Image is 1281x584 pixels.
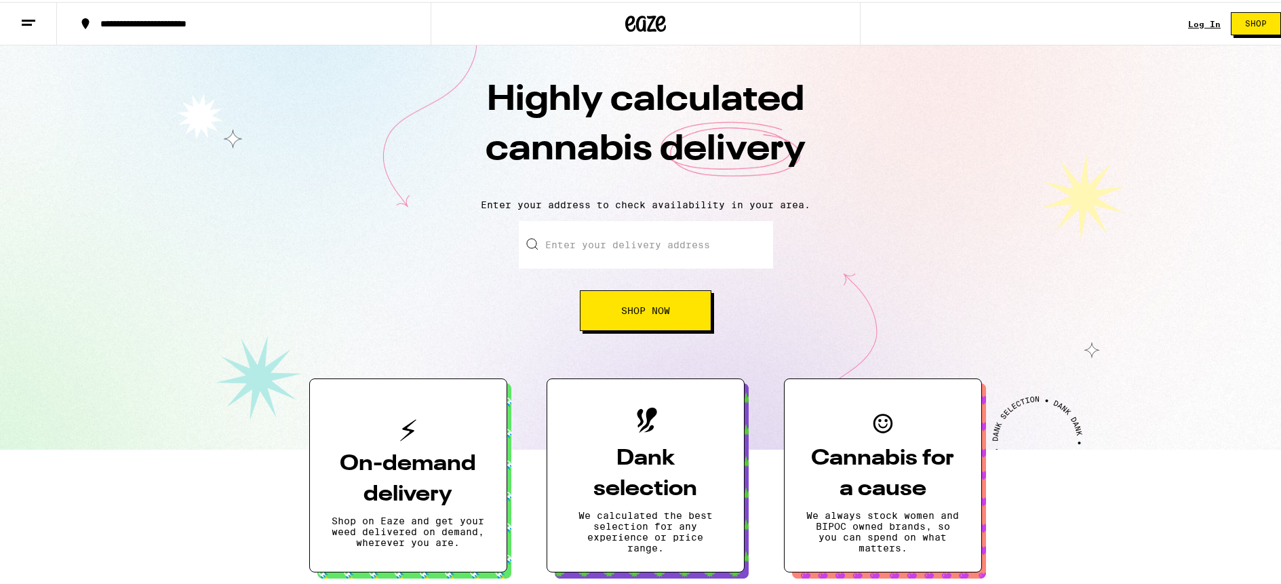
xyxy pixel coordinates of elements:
span: Hi. Need any help? [8,9,98,20]
p: We always stock women and BIPOC owned brands, so you can spend on what matters. [806,508,960,551]
button: Cannabis for a causeWe always stock women and BIPOC owned brands, so you can spend on what matters. [784,376,982,570]
h3: Cannabis for a cause [806,442,960,503]
a: Log In [1188,18,1221,26]
span: Shop Now [621,304,670,313]
p: We calculated the best selection for any experience or price range. [569,508,722,551]
span: Shop [1245,18,1267,26]
h3: On-demand delivery [332,447,485,508]
button: On-demand deliveryShop on Eaze and get your weed delivered on demand, wherever you are. [309,376,507,570]
h1: Highly calculated cannabis delivery [408,74,883,187]
button: Shop Now [580,288,711,329]
p: Enter your address to check availability in your area. [14,197,1278,208]
button: Shop [1231,10,1281,33]
h3: Dank selection [569,442,722,503]
input: Enter your delivery address [519,219,773,267]
button: Dank selectionWe calculated the best selection for any experience or price range. [547,376,745,570]
p: Shop on Eaze and get your weed delivered on demand, wherever you are. [332,513,485,546]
